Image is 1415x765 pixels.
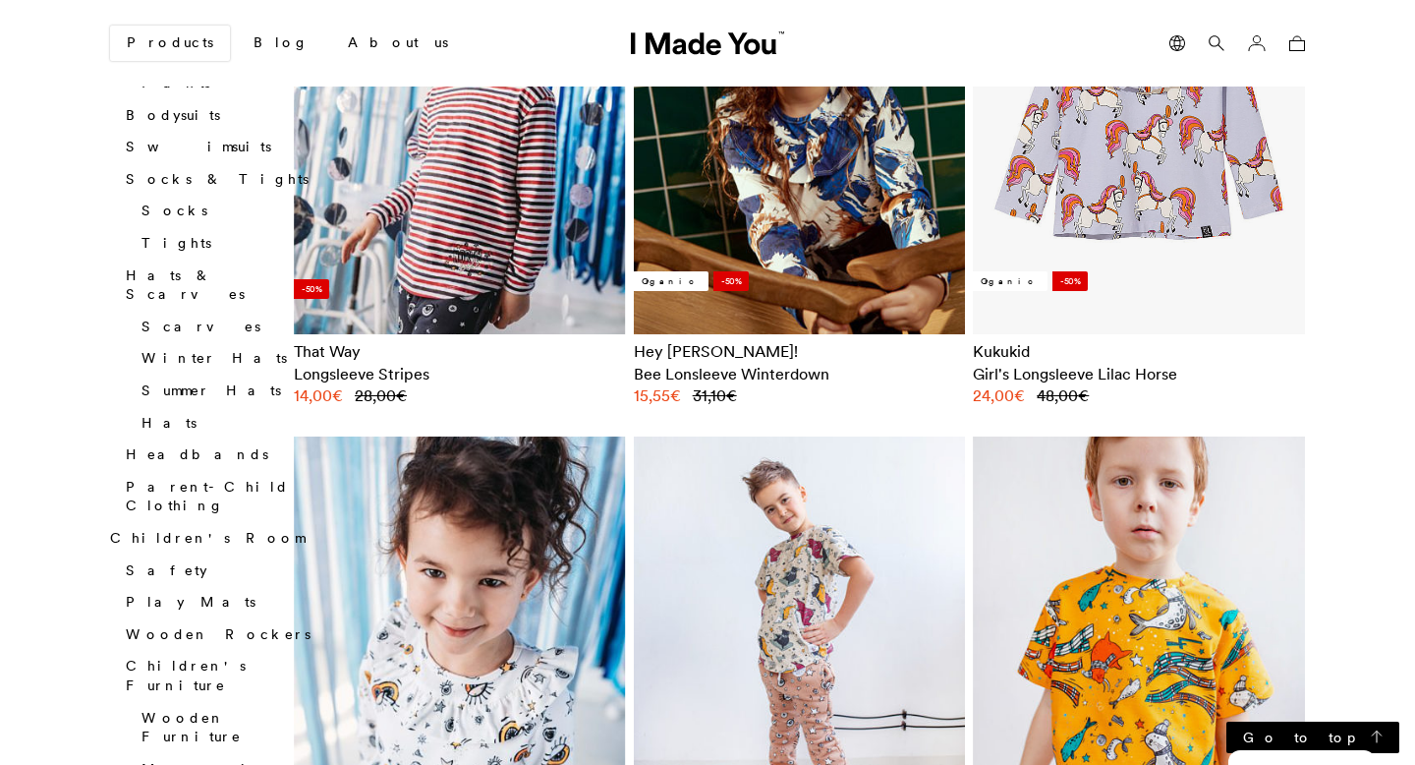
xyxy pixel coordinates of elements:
div: Hey [PERSON_NAME]! [634,340,966,362]
a: Wooden Furniture [141,708,242,745]
a: Children's Room [110,529,305,547]
li: Organic [634,271,708,291]
a: About us [332,27,464,60]
h2: Longsleeve Stripes [294,363,626,384]
a: Bodysuits [126,105,220,123]
h2: Bee Lonsleeve Winterdown [634,363,966,384]
span: € [726,385,737,405]
a: That Way Longsleeve Stripes 28,00€ 14,00€ [294,340,626,406]
li: -50% [713,271,749,291]
a: Tights [141,234,211,252]
li: -50% [1052,271,1088,291]
a: Winter Hats [141,349,287,367]
a: Kukukid Girl's Longsleeve Lilac Horse 48,00€ 24,00€ [973,340,1305,406]
a: Headbands [126,445,268,463]
a: Play Mats [126,593,255,611]
bdi: 28,00 [355,385,407,405]
a: Swimsuits [126,138,271,155]
bdi: 15,55 [634,385,681,405]
span: € [332,385,343,405]
h2: Girl's Longsleeve Lilac Horse [973,363,1305,384]
span: € [1014,385,1025,405]
span: € [670,385,681,405]
div: Kukukid [973,340,1305,362]
a: Children's Furniture [126,657,246,694]
a: Summer Hats [141,382,281,399]
a: Hats [141,413,197,431]
a: Parent-Child Clothing [126,478,289,515]
bdi: 48,00 [1037,385,1089,405]
div: That Way [294,340,626,362]
a: Hey [PERSON_NAME]! Bee Lonsleeve Winterdown 31,10€ 15,55€ [634,340,966,406]
a: Socks & Tights [126,170,309,188]
span: € [1078,385,1089,405]
a: Go to top [1226,722,1399,753]
span: € [396,385,407,405]
a: Scarves [141,318,260,335]
a: Socks [141,202,207,219]
li: Organic [973,271,1047,291]
bdi: 31,10 [693,385,737,405]
a: Safety [126,560,207,578]
bdi: 14,00 [294,385,343,405]
a: Hats & Scarves [126,265,245,303]
a: Wooden Rockers [126,625,311,643]
bdi: 24,00 [973,385,1025,405]
a: Blog [238,27,324,60]
a: Softshell Pants [141,54,236,91]
a: Products [110,26,230,61]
